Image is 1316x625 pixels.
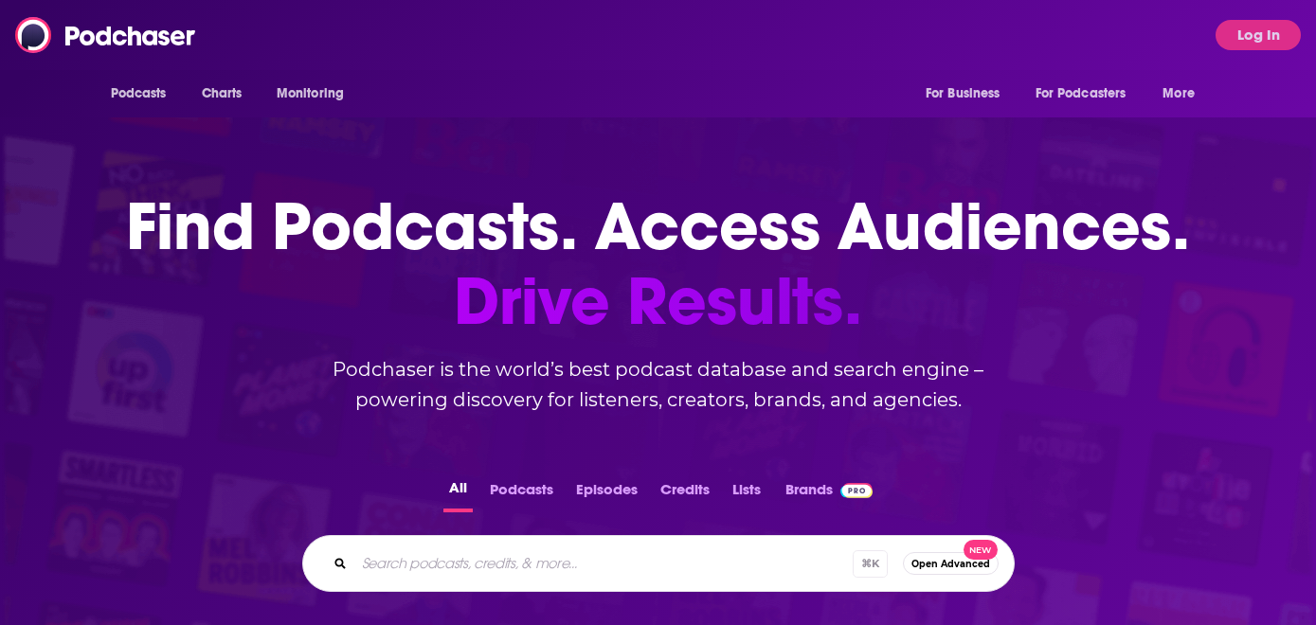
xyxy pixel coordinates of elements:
button: Credits [655,475,715,512]
a: Charts [189,76,254,112]
span: Monitoring [277,80,344,107]
input: Search podcasts, credits, & more... [354,548,853,579]
span: For Podcasters [1036,80,1127,107]
span: Drive Results. [126,264,1190,339]
span: Podcasts [111,80,167,107]
h1: Find Podcasts. Access Audiences. [126,189,1190,339]
button: Episodes [570,475,643,512]
button: Lists [727,475,766,512]
span: New [964,540,998,560]
span: ⌘ K [853,550,888,578]
button: open menu [98,76,191,112]
button: Podcasts [484,475,559,512]
button: open menu [1149,76,1218,112]
button: open menu [912,76,1024,112]
h2: Podchaser is the world’s best podcast database and search engine – powering discovery for listene... [279,354,1037,415]
a: BrandsPodchaser Pro [785,475,874,512]
img: Podchaser - Follow, Share and Rate Podcasts [15,17,197,53]
div: Search podcasts, credits, & more... [302,535,1015,592]
button: open menu [263,76,369,112]
span: Open Advanced [911,559,990,569]
img: Podchaser Pro [840,483,874,498]
span: More [1163,80,1195,107]
button: All [443,475,473,512]
button: open menu [1023,76,1154,112]
span: Charts [202,80,243,107]
button: Log In [1216,20,1301,50]
span: For Business [926,80,1001,107]
button: Open AdvancedNew [903,552,999,575]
